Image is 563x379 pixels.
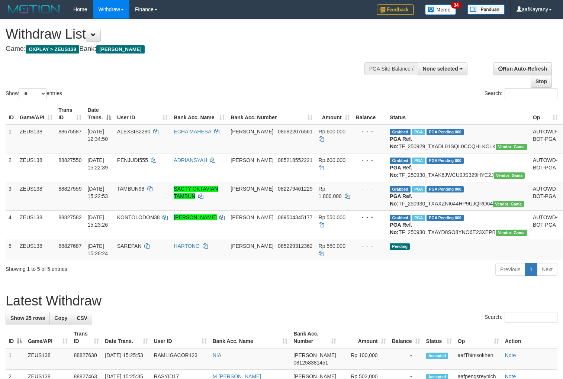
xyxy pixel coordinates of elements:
[25,327,71,348] th: Game/API: activate to sort column ascending
[319,214,345,220] span: Rp 550.000
[72,312,92,324] a: CSV
[387,153,530,182] td: TF_250930_TXAK6JWCU9JS329HYC2J
[231,157,273,163] span: [PERSON_NAME]
[356,242,384,250] div: - - -
[71,348,102,370] td: 88827630
[390,193,412,207] b: PGA Ref. No:
[316,103,353,124] th: Amount: activate to sort column ascending
[231,214,273,220] span: [PERSON_NAME]
[530,103,561,124] th: Op: activate to sort column ascending
[231,186,273,192] span: [PERSON_NAME]
[117,243,142,249] span: SAREPAN
[6,153,17,182] td: 2
[151,348,210,370] td: RAMLIGACOR123
[231,243,273,249] span: [PERSON_NAME]
[54,315,67,321] span: Copy
[293,360,328,366] span: Copy 081258381451 to clipboard
[390,222,412,235] b: PGA Ref. No:
[423,327,455,348] th: Status: activate to sort column ascending
[455,348,502,370] td: aafThimsokhen
[117,186,145,192] span: TAMBUN98
[427,215,464,221] span: PGA Pending
[356,185,384,192] div: - - -
[505,352,516,358] a: Note
[87,214,108,228] span: [DATE] 15:23:26
[96,45,144,54] span: [PERSON_NAME]
[6,348,25,370] td: 1
[387,210,530,239] td: TF_250930_TXAYD8SO8YNO6E23XEPB
[87,186,108,199] span: [DATE] 15:22:53
[418,62,467,75] button: None selected
[319,129,345,135] span: Rp 600.000
[6,4,62,15] img: MOTION_logo.png
[58,186,81,192] span: 88827559
[496,230,527,236] span: Vendor URL: https://trx31.1velocity.biz
[26,45,79,54] span: OXPLAY > ZEUS138
[174,157,207,163] a: ADRIANSYAH
[427,158,464,164] span: PGA Pending
[17,124,55,153] td: ZEUS138
[356,128,384,135] div: - - -
[485,88,557,99] label: Search:
[210,327,291,348] th: Bank Acc. Name: activate to sort column ascending
[427,186,464,192] span: PGA Pending
[49,312,72,324] a: Copy
[55,103,84,124] th: Trans ID: activate to sort column ascending
[530,182,561,210] td: AUTOWD-BOT-PGA
[58,214,81,220] span: 88827582
[319,243,345,249] span: Rp 550.000
[319,157,345,163] span: Rp 600.000
[278,129,312,135] span: Copy 085822076561 to clipboard
[290,327,339,348] th: Bank Acc. Number: activate to sort column ascending
[6,262,229,273] div: Showing 1 to 5 of 5 entries
[412,129,425,135] span: Marked by aafpengsreynich
[25,348,71,370] td: ZEUS138
[412,215,425,221] span: Marked by aafpengsreynich
[531,75,552,88] a: Stop
[6,210,17,239] td: 4
[455,327,502,348] th: Op: activate to sort column ascending
[494,172,525,179] span: Vendor URL: https://trx31.1velocity.biz
[339,348,389,370] td: Rp 100,000
[390,186,411,192] span: Grabbed
[102,348,151,370] td: [DATE] 15:25:53
[6,88,62,99] label: Show entries
[493,201,524,207] span: Vendor URL: https://trx31.1velocity.biz
[356,214,384,221] div: - - -
[84,103,114,124] th: Date Trans.: activate to sort column descending
[485,312,557,323] label: Search:
[389,327,423,348] th: Balance: activate to sort column ascending
[364,62,418,75] div: PGA Site Balance /
[6,45,368,53] h4: Game: Bank:
[530,124,561,153] td: AUTOWD-BOT-PGA
[87,243,108,256] span: [DATE] 15:26:24
[502,327,557,348] th: Action
[6,327,25,348] th: ID: activate to sort column descending
[174,243,200,249] a: HARTONO
[390,165,412,178] b: PGA Ref. No:
[10,315,45,321] span: Show 25 rows
[377,4,414,15] img: Feedback.jpg
[423,66,458,72] span: None selected
[390,243,410,250] span: Pending
[530,210,561,239] td: AUTOWD-BOT-PGA
[496,144,527,150] span: Vendor URL: https://trx31.1velocity.biz
[387,124,530,153] td: TF_250929_TXADL01SQL0CCQHLKCLK
[6,27,368,42] h1: Withdraw List
[353,103,387,124] th: Balance
[6,239,17,260] td: 5
[467,4,505,14] img: panduan.png
[17,210,55,239] td: ZEUS138
[117,214,160,220] span: KONTOLODON38
[493,62,552,75] a: Run Auto-Refresh
[213,352,221,358] a: NIA
[19,88,46,99] select: Showentries
[58,243,81,249] span: 88827687
[356,156,384,164] div: - - -
[102,327,151,348] th: Date Trans.: activate to sort column ascending
[87,157,108,171] span: [DATE] 15:22:39
[412,186,425,192] span: Marked by aafpengsreynich
[390,136,412,149] b: PGA Ref. No:
[77,315,87,321] span: CSV
[389,348,423,370] td: -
